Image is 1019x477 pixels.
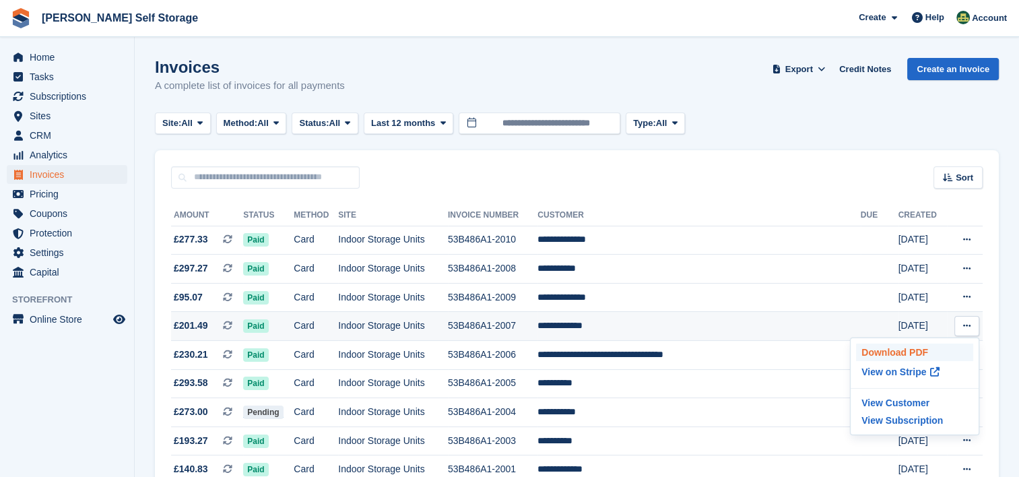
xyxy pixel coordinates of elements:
[7,224,127,243] a: menu
[224,117,258,130] span: Method:
[861,205,898,226] th: Due
[30,67,110,86] span: Tasks
[769,58,828,80] button: Export
[448,226,537,255] td: 53B486A1-2010
[243,348,268,362] span: Paid
[36,7,203,29] a: [PERSON_NAME] Self Storage
[7,263,127,282] a: menu
[155,113,211,135] button: Site: All
[243,233,268,247] span: Paid
[294,341,338,370] td: Card
[785,63,813,76] span: Export
[30,87,110,106] span: Subscriptions
[181,117,193,130] span: All
[7,87,127,106] a: menu
[859,11,886,24] span: Create
[907,58,999,80] a: Create an Invoice
[174,232,208,247] span: £277.33
[294,369,338,398] td: Card
[364,113,453,135] button: Last 12 months
[30,106,110,125] span: Sites
[338,398,448,427] td: Indoor Storage Units
[30,146,110,164] span: Analytics
[448,283,537,312] td: 53B486A1-2009
[956,171,973,185] span: Sort
[338,226,448,255] td: Indoor Storage Units
[30,185,110,203] span: Pricing
[12,293,134,307] span: Storefront
[7,67,127,86] a: menu
[174,405,208,419] span: £273.00
[30,263,110,282] span: Capital
[448,312,537,341] td: 53B486A1-2007
[856,361,973,383] a: View on Stripe
[898,312,947,341] td: [DATE]
[898,255,947,284] td: [DATE]
[216,113,287,135] button: Method: All
[171,205,243,226] th: Amount
[448,398,537,427] td: 53B486A1-2004
[30,48,110,67] span: Home
[856,394,973,412] a: View Customer
[7,146,127,164] a: menu
[243,463,268,476] span: Paid
[30,310,110,329] span: Online Store
[174,290,203,305] span: £95.07
[243,377,268,390] span: Paid
[7,185,127,203] a: menu
[338,283,448,312] td: Indoor Storage Units
[174,462,208,476] span: £140.83
[174,434,208,448] span: £193.27
[294,205,338,226] th: Method
[174,261,208,276] span: £297.27
[294,226,338,255] td: Card
[898,426,947,455] td: [DATE]
[7,106,127,125] a: menu
[30,224,110,243] span: Protection
[294,426,338,455] td: Card
[7,310,127,329] a: menu
[856,412,973,429] a: View Subscription
[448,426,537,455] td: 53B486A1-2003
[338,255,448,284] td: Indoor Storage Units
[162,117,181,130] span: Site:
[7,48,127,67] a: menu
[30,243,110,262] span: Settings
[30,204,110,223] span: Coupons
[174,376,208,390] span: £293.58
[898,205,947,226] th: Created
[7,126,127,145] a: menu
[257,117,269,130] span: All
[633,117,656,130] span: Type:
[243,406,283,419] span: Pending
[834,58,896,80] a: Credit Notes
[11,8,31,28] img: stora-icon-8386f47178a22dfd0bd8f6a31ec36ba5ce8667c1dd55bd0f319d3a0aa187defe.svg
[972,11,1007,25] span: Account
[338,312,448,341] td: Indoor Storage Units
[30,126,110,145] span: CRM
[338,369,448,398] td: Indoor Storage Units
[338,426,448,455] td: Indoor Storage Units
[299,117,329,130] span: Status:
[448,369,537,398] td: 53B486A1-2005
[7,204,127,223] a: menu
[898,226,947,255] td: [DATE]
[7,165,127,184] a: menu
[656,117,667,130] span: All
[898,283,947,312] td: [DATE]
[243,262,268,276] span: Paid
[155,78,345,94] p: A complete list of invoices for all payments
[448,341,537,370] td: 53B486A1-2006
[294,283,338,312] td: Card
[329,117,341,130] span: All
[174,319,208,333] span: £201.49
[294,312,338,341] td: Card
[338,205,448,226] th: Site
[925,11,944,24] span: Help
[243,435,268,448] span: Paid
[856,344,973,361] a: Download PDF
[448,205,537,226] th: Invoice Number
